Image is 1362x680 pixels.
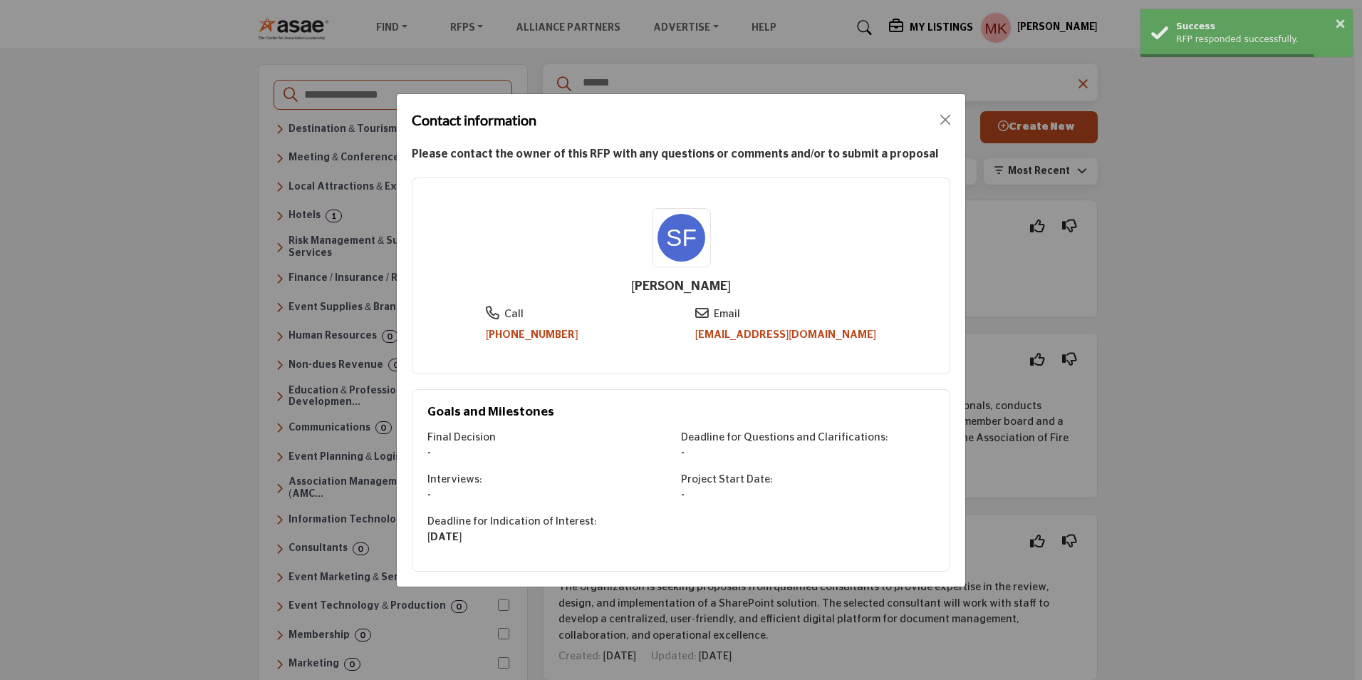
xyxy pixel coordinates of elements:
[714,306,740,323] div: Email
[681,430,935,446] div: Deadline for Questions and Clarifications:
[504,306,524,323] div: Call
[695,329,876,340] a: [EMAIL_ADDRESS][DOMAIN_NAME]
[412,145,950,163] div: Please contact the owner of this RFP with any questions or comments and/or to submit a proposal
[427,448,431,458] span: -
[486,327,578,344] div: [PHONE_NUMBER]
[427,490,431,500] span: -
[1334,16,1346,30] button: ×
[1176,20,1342,33] div: Success
[427,532,462,542] span: [DATE]
[427,514,681,530] div: Deadline for Indication of Interest:
[427,430,681,446] div: Final Decision
[681,490,685,500] span: -
[427,277,935,297] div: [PERSON_NAME]
[1176,33,1342,46] div: RFP responded successfully.
[427,405,935,420] h5: Goals and Milestones
[681,472,935,488] div: Project Start Date:
[935,110,955,130] button: Close
[412,109,536,130] h4: Contact information
[657,214,705,262] img: b640ca05-e9ba-4884-aa2d-39f375ae1904.svg
[681,448,685,458] span: -
[427,472,681,488] div: Interviews:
